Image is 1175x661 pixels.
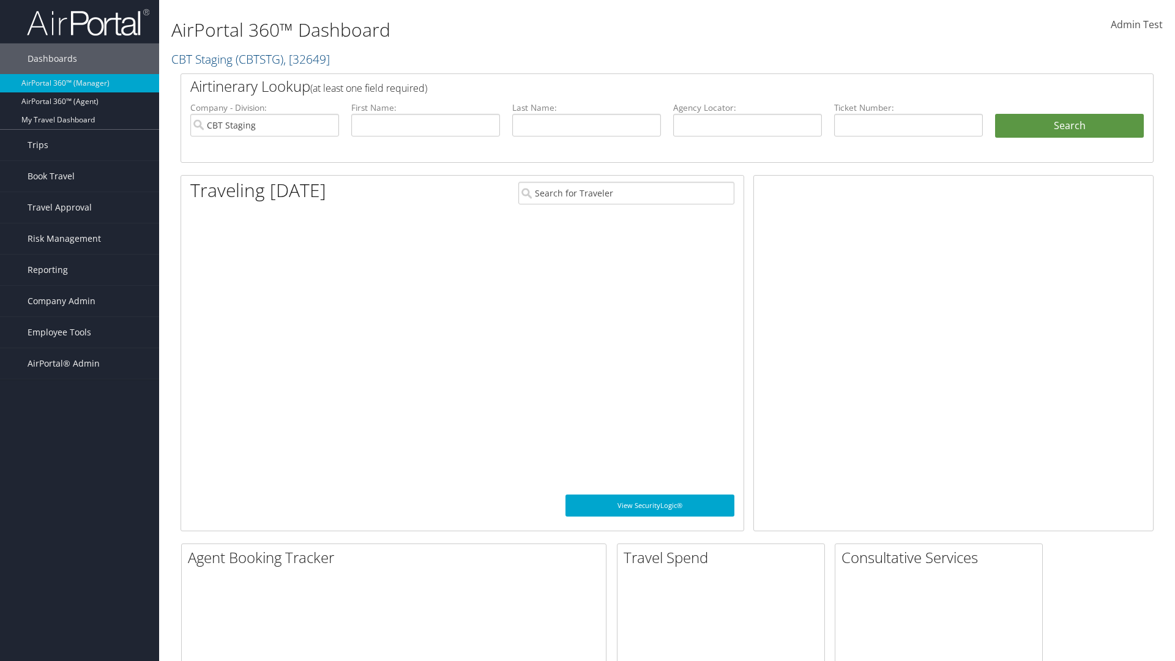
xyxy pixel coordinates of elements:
span: Employee Tools [28,317,91,348]
label: First Name: [351,102,500,114]
label: Last Name: [512,102,661,114]
button: Search [995,114,1144,138]
h2: Consultative Services [841,547,1042,568]
span: Trips [28,130,48,160]
a: CBT Staging [171,51,330,67]
h1: Traveling [DATE] [190,177,326,203]
span: Travel Approval [28,192,92,223]
a: View SecurityLogic® [565,495,734,517]
span: Reporting [28,255,68,285]
span: Company Admin [28,286,95,316]
a: Admin Test [1111,6,1163,44]
span: Dashboards [28,43,77,74]
label: Ticket Number: [834,102,983,114]
h1: AirPortal 360™ Dashboard [171,17,832,43]
span: Risk Management [28,223,101,254]
h2: Agent Booking Tracker [188,547,606,568]
span: , [ 32649 ] [283,51,330,67]
h2: Travel Spend [624,547,824,568]
span: AirPortal® Admin [28,348,100,379]
label: Company - Division: [190,102,339,114]
span: Admin Test [1111,18,1163,31]
span: Book Travel [28,161,75,192]
img: airportal-logo.png [27,8,149,37]
span: (at least one field required) [310,81,427,95]
input: Search for Traveler [518,182,734,204]
h2: Airtinerary Lookup [190,76,1063,97]
label: Agency Locator: [673,102,822,114]
span: ( CBTSTG ) [236,51,283,67]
